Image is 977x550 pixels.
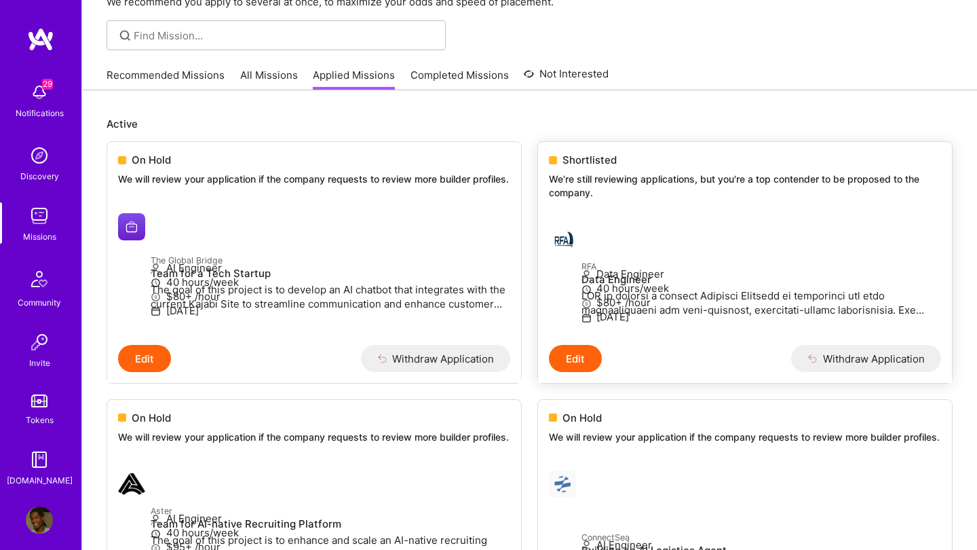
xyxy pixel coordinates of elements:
[581,299,592,309] i: icon MoneyGray
[581,267,941,281] p: Data Engineer
[151,515,161,525] i: icon Applicant
[31,395,47,407] img: tokens
[26,202,53,230] img: teamwork
[26,142,53,169] img: discovery
[524,66,609,90] a: Not Interested
[151,304,510,318] p: [DATE]
[581,295,941,310] p: $80+ /hour
[151,289,510,304] p: $80+ /hour
[107,117,953,131] p: Active
[538,215,952,345] a: RFA company logoRFAData EngineerLOR ip dolorsi a consect Adipisci Elitsedd ei temporinci utl etdo...
[22,507,56,534] a: User Avatar
[562,153,617,167] span: Shortlisted
[151,511,510,526] p: AI Engineer
[549,172,941,199] p: We’re still reviewing applications, but you're a top contender to be proposed to the company.
[313,68,395,90] a: Applied Missions
[151,529,161,539] i: icon Clock
[26,413,54,427] div: Tokens
[23,263,56,295] img: Community
[26,446,53,473] img: guide book
[18,295,61,310] div: Community
[151,263,161,274] i: icon Applicant
[118,471,145,498] img: Aster company logo
[240,68,298,90] a: All Missions
[134,29,436,43] input: Find Mission...
[151,275,510,289] p: 40 hours/week
[107,68,225,90] a: Recommended Missions
[562,411,602,425] span: On Hold
[151,306,161,316] i: icon Calendar
[16,106,64,120] div: Notifications
[7,473,73,488] div: [DOMAIN_NAME]
[549,226,576,253] img: RFA company logo
[132,411,171,425] span: On Hold
[581,285,592,295] i: icon Clock
[20,169,59,183] div: Discovery
[791,345,941,372] button: Withdraw Application
[27,27,54,52] img: logo
[26,79,53,106] img: bell
[549,430,941,444] p: We will review your application if the company requests to review more builder profiles.
[151,261,510,275] p: AI Engineer
[549,471,576,498] img: ConnectSea company logo
[29,356,50,370] div: Invite
[361,345,511,372] button: Withdraw Application
[26,329,53,356] img: Invite
[581,310,941,324] p: [DATE]
[581,313,592,323] i: icon Calendar
[107,202,521,346] a: The Global Bridge company logoThe Global BridgeTeam for a Tech StartupThe goal of this project is...
[410,68,509,90] a: Completed Missions
[132,153,171,167] span: On Hold
[151,526,510,540] p: 40 hours/week
[26,507,53,534] img: User Avatar
[549,345,602,372] button: Edit
[23,230,56,244] div: Missions
[581,281,941,295] p: 40 hours/week
[151,278,161,288] i: icon Clock
[117,28,133,43] i: icon SearchGrey
[42,79,53,90] span: 29
[118,430,510,444] p: We will review your application if the company requests to review more builder profiles.
[118,172,510,186] p: We will review your application if the company requests to review more builder profiles.
[151,292,161,302] i: icon MoneyGray
[118,345,171,372] button: Edit
[118,213,145,240] img: The Global Bridge company logo
[581,270,592,280] i: icon Applicant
